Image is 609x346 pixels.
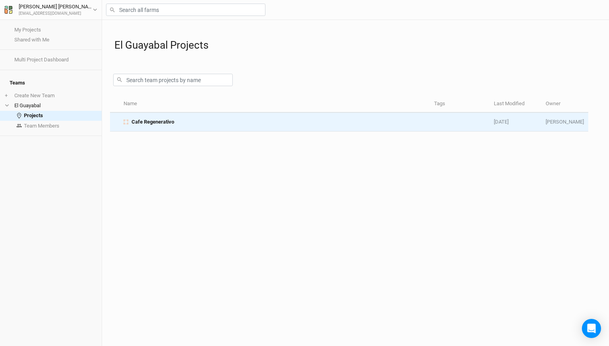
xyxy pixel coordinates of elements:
[113,74,233,86] input: Search team projects by name
[114,39,601,51] h1: El Guayabal Projects
[494,119,509,125] span: Aug 21, 2025 10:36 AM
[582,319,601,338] div: Open Intercom Messenger
[19,11,93,17] div: [EMAIL_ADDRESS][DOMAIN_NAME]
[541,96,588,113] th: Owner
[19,3,93,11] div: [PERSON_NAME] [PERSON_NAME]
[119,96,429,113] th: Name
[5,92,8,99] span: +
[4,2,98,17] button: [PERSON_NAME] [PERSON_NAME][EMAIL_ADDRESS][DOMAIN_NAME]
[106,4,265,16] input: Search all farms
[546,119,584,125] span: gregory@regen.network
[489,96,541,113] th: Last Modified
[430,96,489,113] th: Tags
[132,118,174,126] span: Cafe Regenerativo
[5,75,97,91] h4: Teams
